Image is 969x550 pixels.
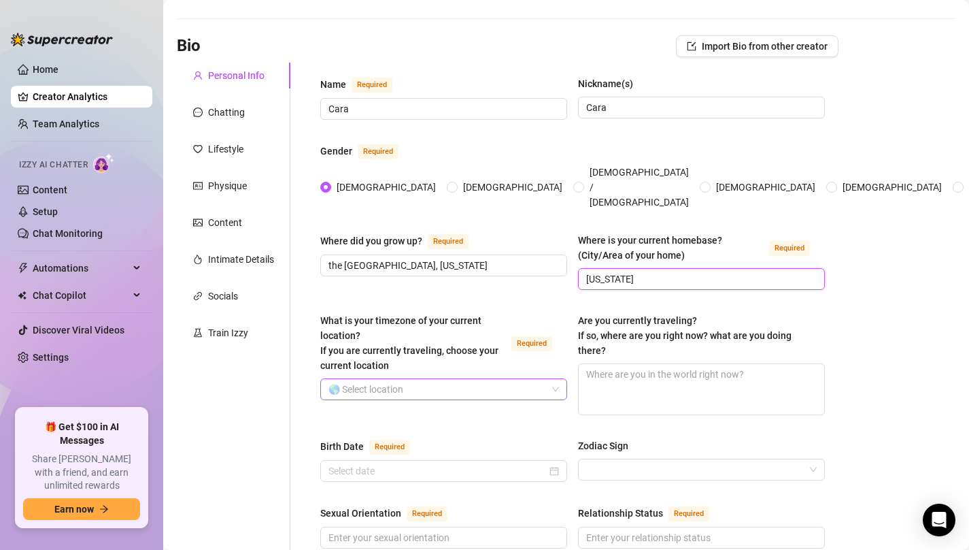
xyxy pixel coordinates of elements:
[320,505,462,521] label: Sexual Orientation
[193,255,203,264] span: fire
[428,234,469,249] span: Required
[578,505,724,521] label: Relationship Status
[320,439,364,454] div: Birth Date
[711,180,821,195] span: [DEMOGRAPHIC_DATA]
[23,453,140,493] span: Share [PERSON_NAME] with a friend, and earn unlimited rewards
[320,315,498,371] span: What is your timezone of your current location? If you are currently traveling, choose your curre...
[320,76,407,93] label: Name
[320,506,401,521] div: Sexual Orientation
[320,143,413,159] label: Gender
[328,258,556,273] input: Where did you grow up?
[578,506,663,521] div: Relationship Status
[352,78,392,93] span: Required
[33,285,129,306] span: Chat Copilot
[578,233,764,263] div: Where is your current homebase? (City/Area of your home)
[208,252,274,267] div: Intimate Details
[33,325,124,336] a: Discover Viral Videos
[193,328,203,338] span: experiment
[578,233,825,263] label: Where is your current homebase? (City/Area of your home)
[11,33,113,46] img: logo-BBDzfeDw.svg
[33,184,67,195] a: Content
[331,180,441,195] span: [DEMOGRAPHIC_DATA]
[23,421,140,447] span: 🎁 Get $100 in AI Messages
[23,498,140,520] button: Earn nowarrow-right
[328,530,556,545] input: Sexual Orientation
[578,438,628,453] div: Zodiac Sign
[676,35,838,57] button: Import Bio from other creator
[18,263,29,274] span: thunderbolt
[769,241,810,256] span: Required
[358,144,398,159] span: Required
[923,504,955,536] div: Open Intercom Messenger
[837,180,947,195] span: [DEMOGRAPHIC_DATA]
[33,86,141,108] a: Creator Analytics
[208,105,245,120] div: Chatting
[320,77,346,92] div: Name
[193,181,203,191] span: idcard
[33,228,103,239] a: Chat Monitoring
[578,315,792,356] span: Are you currently traveling? If so, where are you right now? what are you doing there?
[320,233,483,249] label: Where did you grow up?
[458,180,568,195] span: [DEMOGRAPHIC_DATA]
[19,159,88,172] span: Izzy AI Chatter
[33,257,129,279] span: Automations
[54,504,94,515] span: Earn now
[584,165,694,210] span: [DEMOGRAPHIC_DATA] / [DEMOGRAPHIC_DATA]
[328,464,547,479] input: Birth Date
[369,440,410,455] span: Required
[208,215,242,230] div: Content
[320,438,425,455] label: Birth Date
[33,118,99,129] a: Team Analytics
[208,178,247,193] div: Physique
[18,291,27,300] img: Chat Copilot
[193,108,203,117] span: message
[328,101,556,116] input: Name
[578,438,638,453] label: Zodiac Sign
[33,352,69,363] a: Settings
[320,144,352,159] div: Gender
[93,153,114,173] img: AI Chatter
[586,530,814,545] input: Relationship Status
[208,325,248,340] div: Train Izzy
[193,218,203,227] span: picture
[99,504,109,514] span: arrow-right
[578,76,633,91] div: Nickname(s)
[320,233,422,248] div: Where did you grow up?
[193,291,203,301] span: link
[687,42,696,51] span: import
[668,506,709,521] span: Required
[208,289,238,304] div: Socials
[33,64,58,75] a: Home
[177,35,201,57] h3: Bio
[208,142,243,157] div: Lifestyle
[586,100,814,115] input: Nickname(s)
[702,41,828,52] span: Import Bio from other creator
[578,76,643,91] label: Nickname(s)
[208,68,265,83] div: Personal Info
[193,144,203,154] span: heart
[33,206,58,217] a: Setup
[193,71,203,80] span: user
[407,506,447,521] span: Required
[511,336,552,351] span: Required
[586,272,814,287] input: Where is your current homebase? (City/Area of your home)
